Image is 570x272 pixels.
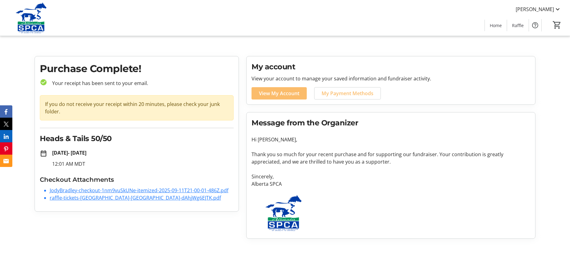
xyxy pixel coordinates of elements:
[529,19,541,31] button: Help
[516,6,554,13] span: [PERSON_NAME]
[512,22,524,29] span: Raffle
[40,61,234,76] h1: Purchase Complete!
[252,180,530,188] p: Alberta SPCA
[252,117,530,128] h2: Message from the Organizer
[507,20,529,31] a: Raffle
[551,19,563,30] button: Cart
[50,187,228,194] a: JodyBradley-checkout-1nm9vuSkUNe-itemized-2025-09-11T21-00-01-486Z.pdf
[252,87,307,99] a: View My Account
[252,75,530,82] p: View your account to manage your saved information and fundraiser activity.
[52,149,86,156] strong: [DATE] - [DATE]
[40,133,234,144] h2: Heads & Tails 50/50
[490,22,502,29] span: Home
[252,195,316,231] img: Alberta SPCA logo
[4,2,59,33] img: Alberta SPCA's Logo
[252,136,530,143] p: Hi [PERSON_NAME],
[252,151,530,165] p: Thank you so much for your recent purchase and for supporting our fundraiser. Your contribution i...
[40,175,234,184] h3: Checkout Attachments
[485,20,507,31] a: Home
[314,87,381,99] a: My Payment Methods
[40,95,234,120] div: If you do not receive your receipt within 20 minutes, please check your junk folder.
[50,194,221,201] a: raffle-tickets-[GEOGRAPHIC_DATA]-[GEOGRAPHIC_DATA]-dAhjWg6EJTK.pdf
[252,173,530,180] p: Sincerely,
[511,4,566,14] button: [PERSON_NAME]
[47,79,234,87] p: Your receipt has been sent to your email.
[52,160,234,168] p: 12:01 AM MDT
[322,90,373,97] span: My Payment Methods
[40,150,47,157] mat-icon: date_range
[40,79,47,86] mat-icon: check_circle
[252,61,530,72] h2: My account
[259,90,299,97] span: View My Account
